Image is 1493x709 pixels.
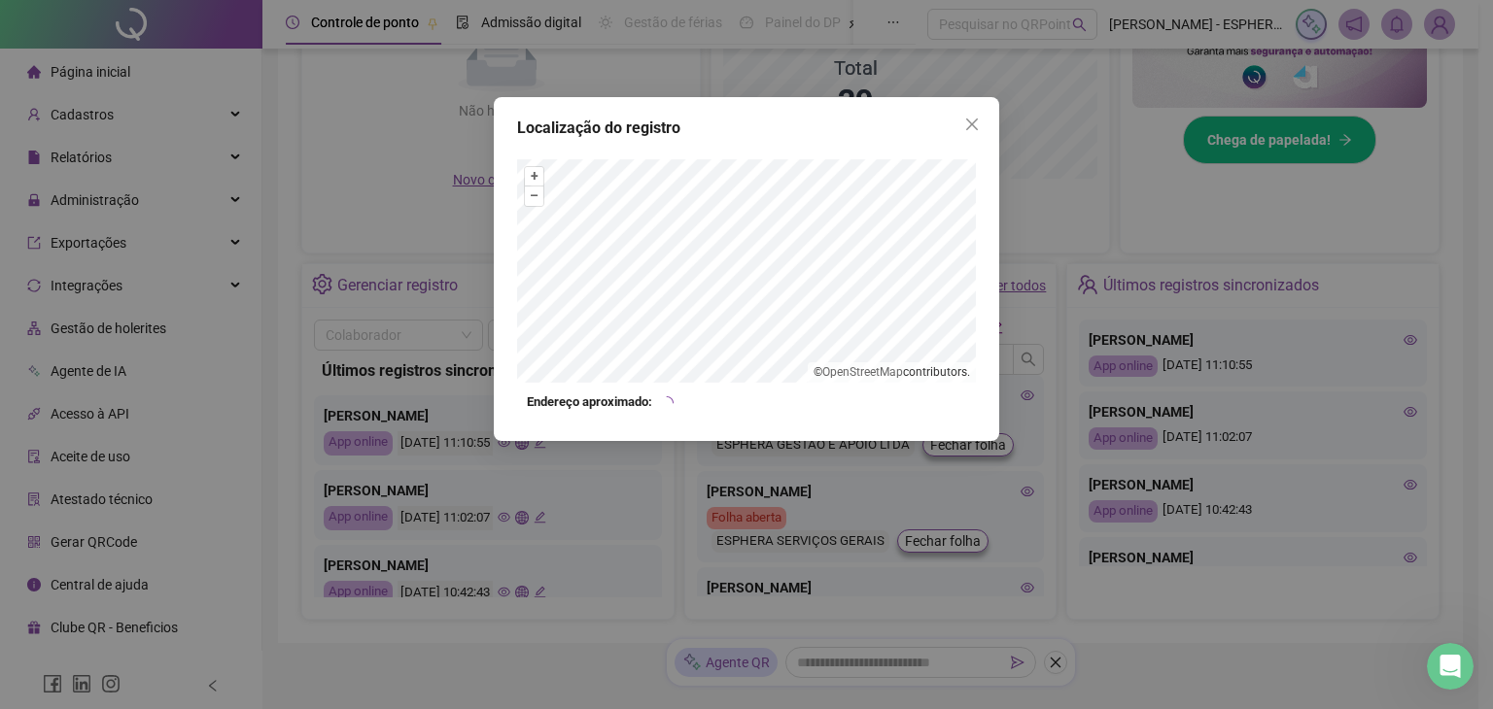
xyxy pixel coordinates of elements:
[814,365,970,379] li: © contributors.
[1427,643,1474,690] iframe: Intercom live chat
[525,167,543,186] button: +
[964,117,980,132] span: close
[527,392,652,412] strong: Endereço aproximado:
[657,393,676,412] span: loading
[525,186,543,205] button: –
[822,365,903,379] a: OpenStreetMap
[517,117,976,140] div: Localização do registro
[956,109,988,140] button: Close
